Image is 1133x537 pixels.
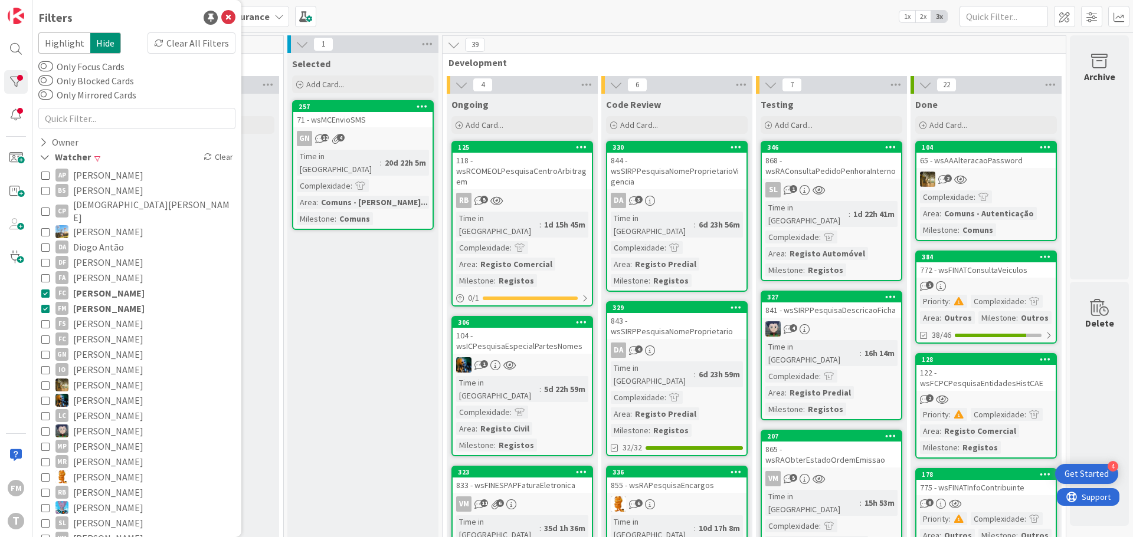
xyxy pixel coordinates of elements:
[1018,311,1052,324] div: Outros
[916,354,1056,365] div: 128
[73,347,143,362] span: [PERSON_NAME]
[607,153,746,189] div: 844 - wsSIRPPesquisaNomeProprietarioVigencia
[958,223,960,236] span: :
[922,143,1056,151] div: 104
[613,468,746,476] div: 336
[765,490,860,516] div: Time in [GEOGRAPHIC_DATA]
[73,198,233,224] span: [DEMOGRAPHIC_DATA][PERSON_NAME]
[451,316,593,456] a: 306104 - wsICPesquisaEspecialPartesNomesJCTime in [GEOGRAPHIC_DATA]:5d 22h 59mComplexidade:Area:R...
[785,386,787,399] span: :
[762,292,901,302] div: 327
[41,167,233,183] button: AP [PERSON_NAME]
[297,196,316,209] div: Area
[916,252,1056,278] div: 384772 - wsFINATConsultaVeiculos
[496,439,537,452] div: Registos
[1024,408,1026,421] span: :
[611,391,664,404] div: Complexidade
[922,355,1056,364] div: 128
[929,120,967,130] span: Add Card...
[458,318,592,327] div: 306
[41,362,233,377] button: IO [PERSON_NAME]
[453,317,592,328] div: 306
[73,439,143,454] span: [PERSON_NAME]
[611,193,626,208] div: DA
[623,442,642,454] span: 32/32
[611,342,626,358] div: DA
[293,131,433,146] div: GN
[762,431,901,467] div: 207865 - wsRAObterEstadoOrdemEmissao
[41,454,233,469] button: MR [PERSON_NAME]
[916,480,1056,495] div: 775 - wsFINATInfoContribuinte
[862,496,898,509] div: 15h 53m
[73,255,143,270] span: [PERSON_NAME]
[765,230,819,243] div: Complexidade
[650,274,692,287] div: Registos
[920,207,939,220] div: Area
[337,134,345,141] span: 4
[765,340,860,366] div: Time in [GEOGRAPHIC_DATA]
[762,431,901,442] div: 207
[41,408,233,423] button: LC [PERSON_NAME]
[73,485,143,500] span: [PERSON_NAME]
[916,262,1056,278] div: 772 - wsFINATConsultaVeiculos
[55,184,68,197] div: BS
[607,467,746,493] div: 336855 - wsRAPesquisaEncargos
[480,196,488,203] span: 5
[468,292,479,304] span: 0 / 1
[458,468,592,476] div: 323
[944,174,952,182] span: 2
[453,496,592,512] div: VM
[613,304,746,312] div: 329
[477,258,555,271] div: Registo Comercial
[41,285,233,301] button: FC [PERSON_NAME]
[762,321,901,337] div: LS
[790,324,797,332] span: 4
[55,225,68,238] img: DG
[765,201,849,227] div: Time in [GEOGRAPHIC_DATA]
[335,212,336,225] span: :
[1016,311,1018,324] span: :
[38,74,134,88] label: Only Blocked Cards
[41,377,233,393] button: JC [PERSON_NAME]
[41,255,233,270] button: DF [PERSON_NAME]
[620,120,658,130] span: Add Card...
[453,477,592,493] div: 833 - wsFINESPAPFaturaEletronica
[38,61,53,73] button: Only Focus Cards
[297,131,312,146] div: GN
[73,167,143,183] span: [PERSON_NAME]
[926,394,934,402] span: 2
[932,329,951,341] span: 38/46
[916,469,1056,480] div: 178
[297,179,351,192] div: Complexidade
[632,407,699,420] div: Registo Predial
[765,247,785,260] div: Area
[790,474,797,482] span: 5
[476,422,477,435] span: :
[611,241,664,254] div: Complexidade
[1055,464,1118,484] div: Open Get Started checklist, remaining modules: 4
[767,432,901,440] div: 207
[541,218,588,231] div: 1d 15h 45m
[765,182,781,197] div: SL
[73,224,143,239] span: [PERSON_NAME]
[920,441,958,454] div: Milestone
[916,354,1056,391] div: 128122 - wsFCPCPesquisaEntidadesHistCAE
[922,470,1056,479] div: 178
[920,424,939,437] div: Area
[775,120,813,130] span: Add Card...
[55,241,68,253] div: DA
[73,454,143,469] span: [PERSON_NAME]
[55,455,68,468] div: MR
[73,469,143,485] span: [PERSON_NAME]
[41,331,233,347] button: FC [PERSON_NAME]
[819,230,821,243] span: :
[510,241,512,254] span: :
[297,150,380,176] div: Time in [GEOGRAPHIC_DATA]
[971,408,1024,421] div: Complexidade
[916,142,1056,168] div: 10465 - wsAAAlteracaoPassword
[762,292,901,318] div: 327841 - wsSIRPPesquisaDescricaoFicha
[860,496,862,509] span: :
[915,141,1057,241] a: 10465 - wsAAAlteracaoPasswordJCComplexidade:Area:Comuns - AutenticaçãoMilestone:Comuns
[960,223,996,236] div: Comuns
[299,103,433,111] div: 257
